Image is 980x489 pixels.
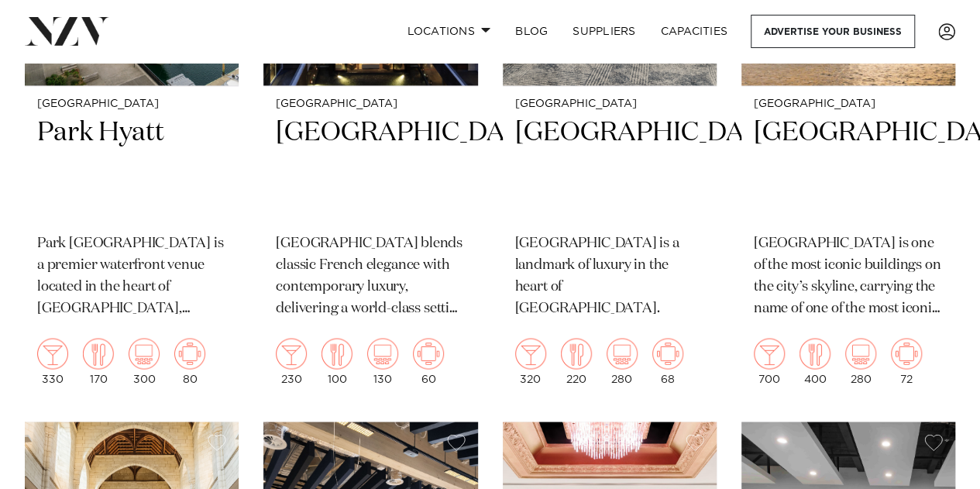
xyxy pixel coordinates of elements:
[276,115,465,220] h2: [GEOGRAPHIC_DATA]
[754,115,943,220] h2: [GEOGRAPHIC_DATA]
[652,338,683,384] div: 68
[37,115,226,220] h2: Park Hyatt
[845,338,876,369] img: theatre.png
[754,338,785,369] img: cocktail.png
[37,232,226,319] p: Park [GEOGRAPHIC_DATA] is a premier waterfront venue located in the heart of [GEOGRAPHIC_DATA], o...
[129,338,160,384] div: 300
[561,338,592,384] div: 220
[515,232,704,319] p: [GEOGRAPHIC_DATA] is a landmark of luxury in the heart of [GEOGRAPHIC_DATA].
[129,338,160,369] img: theatre.png
[515,98,704,110] small: [GEOGRAPHIC_DATA]
[276,338,307,369] img: cocktail.png
[891,338,922,369] img: meeting.png
[276,98,465,110] small: [GEOGRAPHIC_DATA]
[754,338,785,384] div: 700
[751,15,915,48] a: Advertise your business
[413,338,444,369] img: meeting.png
[83,338,114,384] div: 170
[367,338,398,369] img: theatre.png
[322,338,352,369] img: dining.png
[25,17,109,45] img: nzv-logo.png
[276,338,307,384] div: 230
[799,338,830,384] div: 400
[37,338,68,369] img: cocktail.png
[174,338,205,369] img: meeting.png
[515,338,546,384] div: 320
[515,338,546,369] img: cocktail.png
[37,338,68,384] div: 330
[413,338,444,384] div: 60
[367,338,398,384] div: 130
[754,232,943,319] p: [GEOGRAPHIC_DATA] is one of the most iconic buildings on the city’s skyline, carrying the name of...
[648,15,741,48] a: Capacities
[845,338,876,384] div: 280
[394,15,503,48] a: Locations
[322,338,352,384] div: 100
[607,338,638,369] img: theatre.png
[276,232,465,319] p: [GEOGRAPHIC_DATA] blends classic French elegance with contemporary luxury, delivering a world-cla...
[891,338,922,384] div: 72
[37,98,226,110] small: [GEOGRAPHIC_DATA]
[503,15,560,48] a: BLOG
[174,338,205,384] div: 80
[83,338,114,369] img: dining.png
[561,338,592,369] img: dining.png
[560,15,648,48] a: SUPPLIERS
[515,115,704,220] h2: [GEOGRAPHIC_DATA]
[799,338,830,369] img: dining.png
[652,338,683,369] img: meeting.png
[607,338,638,384] div: 280
[754,98,943,110] small: [GEOGRAPHIC_DATA]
